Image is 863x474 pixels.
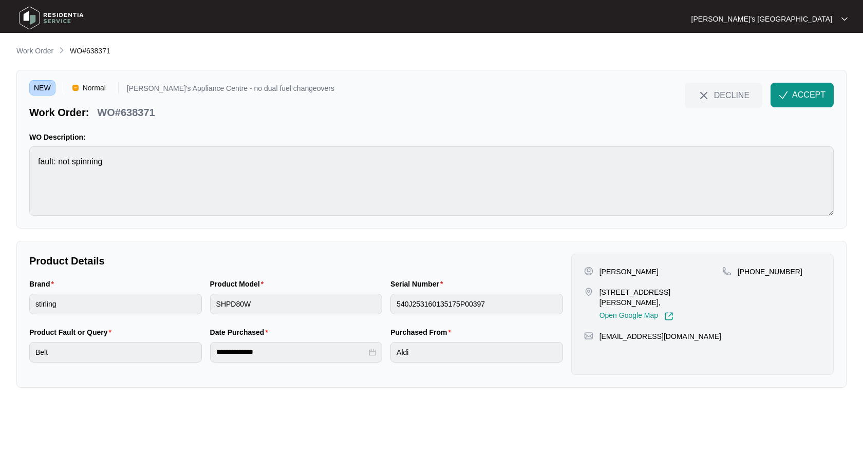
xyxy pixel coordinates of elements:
img: Link-External [664,312,673,321]
p: [PERSON_NAME]'s [GEOGRAPHIC_DATA] [691,14,832,24]
label: Brand [29,279,58,289]
a: Open Google Map [599,312,673,321]
span: WO#638371 [70,47,110,55]
img: residentia service logo [15,3,87,33]
img: chevron-right [58,46,66,54]
img: map-pin [584,287,593,296]
p: [STREET_ADDRESS][PERSON_NAME], [599,287,722,308]
p: Work Order [16,46,53,56]
input: Product Model [210,294,383,314]
button: close-IconDECLINE [685,83,762,107]
img: check-Icon [779,90,788,100]
span: DECLINE [714,89,749,101]
img: user-pin [584,267,593,276]
span: ACCEPT [792,89,826,101]
label: Purchased From [390,327,455,337]
img: Vercel Logo [72,85,79,91]
label: Product Model [210,279,268,289]
input: Purchased From [390,342,563,363]
p: [PERSON_NAME] [599,267,659,277]
img: dropdown arrow [841,16,848,22]
p: [EMAIL_ADDRESS][DOMAIN_NAME] [599,331,721,342]
input: Brand [29,294,202,314]
input: Serial Number [390,294,563,314]
p: [PERSON_NAME]'s Appliance Centre - no dual fuel changeovers [127,85,334,96]
img: map-pin [722,267,731,276]
textarea: fault: not spinning [29,146,834,216]
label: Date Purchased [210,327,272,337]
input: Date Purchased [216,347,367,357]
input: Product Fault or Query [29,342,202,363]
p: Work Order: [29,105,89,120]
img: map-pin [584,331,593,340]
p: Product Details [29,254,563,268]
img: close-Icon [698,89,710,102]
span: NEW [29,80,55,96]
label: Product Fault or Query [29,327,116,337]
button: check-IconACCEPT [771,83,834,107]
span: Normal [79,80,110,96]
label: Serial Number [390,279,447,289]
p: WO Description: [29,132,834,142]
p: [PHONE_NUMBER] [738,267,802,277]
a: Work Order [14,46,55,57]
p: WO#638371 [97,105,155,120]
